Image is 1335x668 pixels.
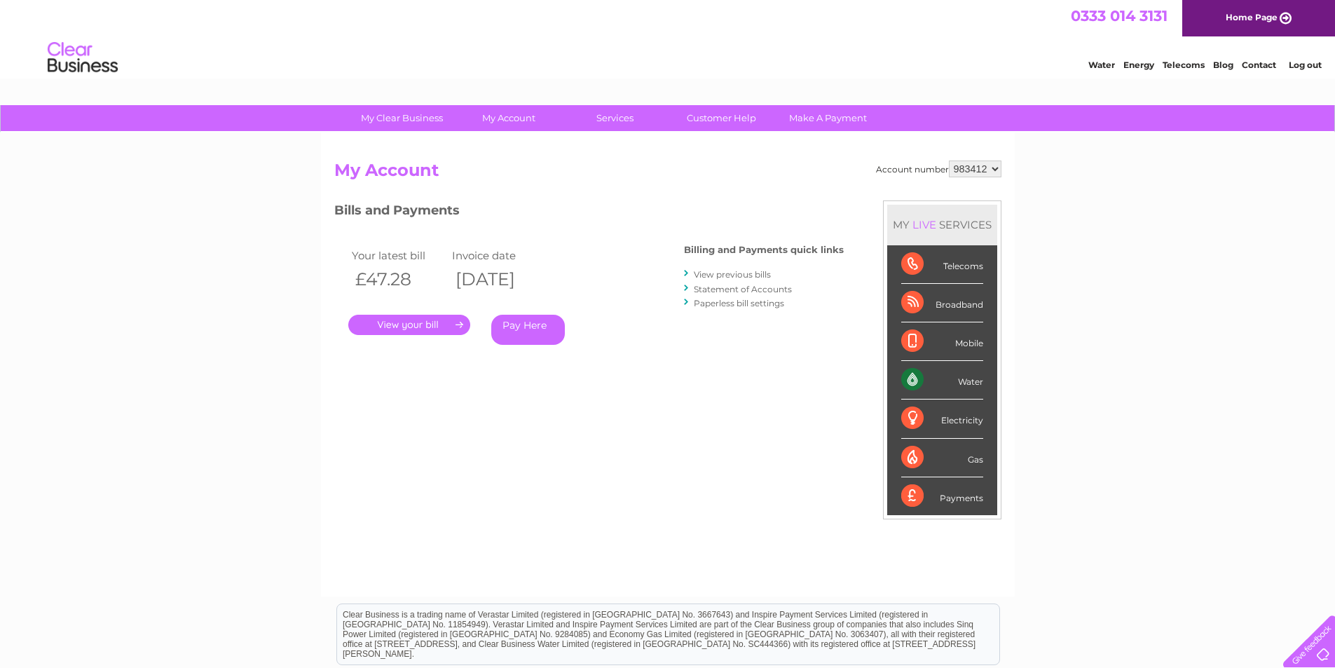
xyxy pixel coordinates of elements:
[1289,60,1322,70] a: Log out
[876,161,1001,177] div: Account number
[344,105,460,131] a: My Clear Business
[664,105,779,131] a: Customer Help
[770,105,886,131] a: Make A Payment
[334,161,1001,187] h2: My Account
[1213,60,1233,70] a: Blog
[449,246,549,265] td: Invoice date
[910,218,939,231] div: LIVE
[1123,60,1154,70] a: Energy
[694,269,771,280] a: View previous bills
[1071,7,1168,25] a: 0333 014 3131
[901,439,983,477] div: Gas
[901,245,983,284] div: Telecoms
[449,265,549,294] th: [DATE]
[337,8,999,68] div: Clear Business is a trading name of Verastar Limited (registered in [GEOGRAPHIC_DATA] No. 3667643...
[901,322,983,361] div: Mobile
[348,265,449,294] th: £47.28
[901,361,983,400] div: Water
[491,315,565,345] a: Pay Here
[451,105,566,131] a: My Account
[694,298,784,308] a: Paperless bill settings
[348,246,449,265] td: Your latest bill
[901,477,983,515] div: Payments
[1088,60,1115,70] a: Water
[1163,60,1205,70] a: Telecoms
[47,36,118,79] img: logo.png
[887,205,997,245] div: MY SERVICES
[694,284,792,294] a: Statement of Accounts
[348,315,470,335] a: .
[334,200,844,225] h3: Bills and Payments
[684,245,844,255] h4: Billing and Payments quick links
[901,284,983,322] div: Broadband
[557,105,673,131] a: Services
[901,400,983,438] div: Electricity
[1242,60,1276,70] a: Contact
